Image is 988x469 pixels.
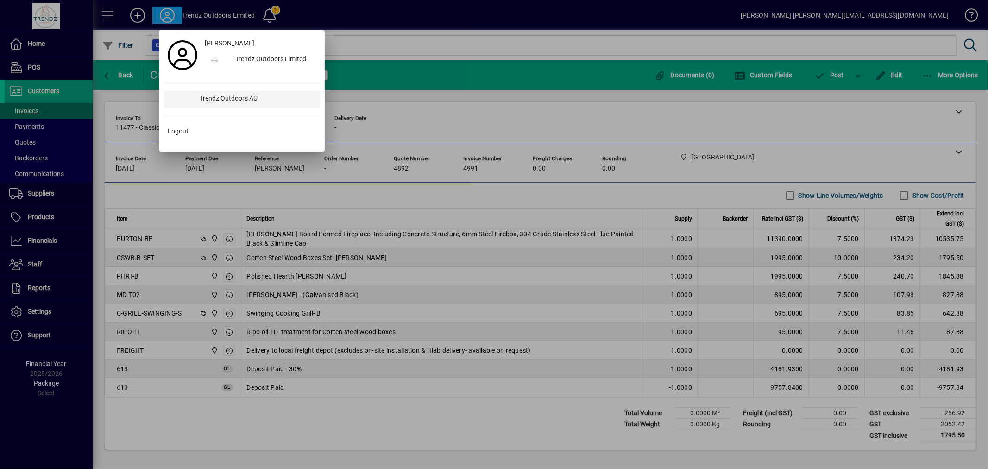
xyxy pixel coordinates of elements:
span: [PERSON_NAME] [205,38,254,48]
div: Trendz Outdoors Limited [228,51,320,68]
button: Trendz Outdoors Limited [201,51,320,68]
a: [PERSON_NAME] [201,35,320,51]
button: Logout [164,123,320,139]
a: Profile [164,47,201,63]
span: Logout [168,127,189,136]
button: Trendz Outdoors AU [164,91,320,108]
div: Trendz Outdoors AU [193,91,320,108]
